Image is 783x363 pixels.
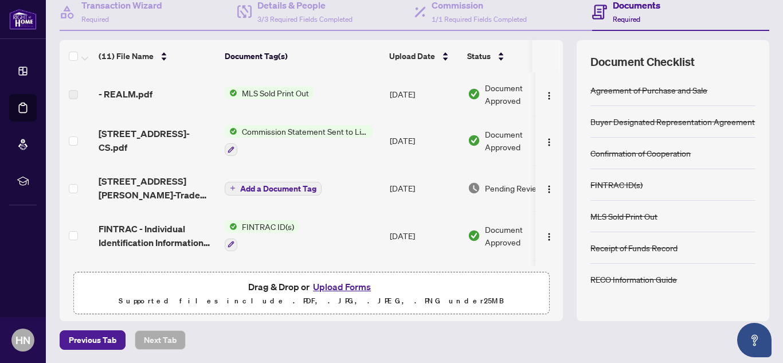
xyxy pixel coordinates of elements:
button: Upload Forms [310,279,374,294]
img: Status Icon [225,220,237,233]
img: Document Status [468,88,480,100]
span: Document Approved [485,223,556,248]
td: [DATE] [385,72,463,116]
span: plus [230,185,236,191]
span: - REALM.pdf [99,87,152,101]
img: Logo [545,185,554,194]
span: Upload Date [389,50,435,63]
span: Previous Tab [69,331,116,349]
button: Logo [540,85,558,103]
span: MLS Sold Print Out [237,87,314,99]
span: [STREET_ADDRESS]-CS.pdf [99,127,216,154]
div: FINTRAC ID(s) [590,178,643,191]
th: Document Tag(s) [220,40,385,72]
button: Status IconFINTRAC ID(s) [225,220,299,251]
span: Document Checklist [590,54,695,70]
button: Logo [540,227,558,245]
th: (11) File Name [94,40,220,72]
img: Document Status [468,134,480,147]
img: Status Icon [225,87,237,99]
img: logo [9,9,37,30]
img: Logo [545,138,554,147]
button: Previous Tab [60,330,126,350]
img: Logo [545,232,554,241]
span: Required [613,15,640,24]
img: Status Icon [225,125,237,138]
span: 1/1 Required Fields Completed [432,15,527,24]
button: Status IconCommission Statement Sent to Listing Brokerage [225,125,373,156]
div: Buyer Designated Representation Agreement [590,115,755,128]
td: [DATE] [385,116,463,165]
div: Receipt of Funds Record [590,241,678,254]
img: Logo [545,91,554,100]
span: FINTRAC ID(s) [237,220,299,233]
p: Supported files include .PDF, .JPG, .JPEG, .PNG under 25 MB [81,294,542,308]
th: Upload Date [385,40,463,72]
img: Document Status [468,229,480,242]
span: Commission Statement Sent to Listing Brokerage [237,125,373,138]
span: 3/3 Required Fields Completed [257,15,353,24]
span: HN [15,332,30,348]
button: Logo [540,179,558,197]
div: Confirmation of Cooperation [590,147,691,159]
th: Status [463,40,560,72]
span: (11) File Name [99,50,154,63]
button: Next Tab [135,330,186,350]
button: Status IconMLS Sold Print Out [225,87,314,99]
span: [STREET_ADDRESS][PERSON_NAME]-Trade Sheet-Hoa to review.pdf [99,174,216,202]
td: [DATE] [385,165,463,211]
div: RECO Information Guide [590,273,677,286]
span: Required [81,15,109,24]
button: Add a Document Tag [225,182,322,196]
button: Open asap [737,323,772,357]
span: Pending Review [485,182,542,194]
span: Status [467,50,491,63]
span: Drag & Drop or [248,279,374,294]
td: [DATE] [385,211,463,260]
span: Document Approved [485,81,556,107]
button: Logo [540,131,558,150]
div: MLS Sold Print Out [590,210,657,223]
span: FINTRAC - Individual Identification Information Record 3.pdf [99,222,216,249]
span: Add a Document Tag [240,185,316,193]
div: Agreement of Purchase and Sale [590,84,707,96]
img: Document Status [468,182,480,194]
button: Add a Document Tag [225,181,322,196]
td: [DATE] [385,260,463,310]
span: Drag & Drop orUpload FormsSupported files include .PDF, .JPG, .JPEG, .PNG under25MB [74,272,549,315]
span: Document Approved [485,128,556,153]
